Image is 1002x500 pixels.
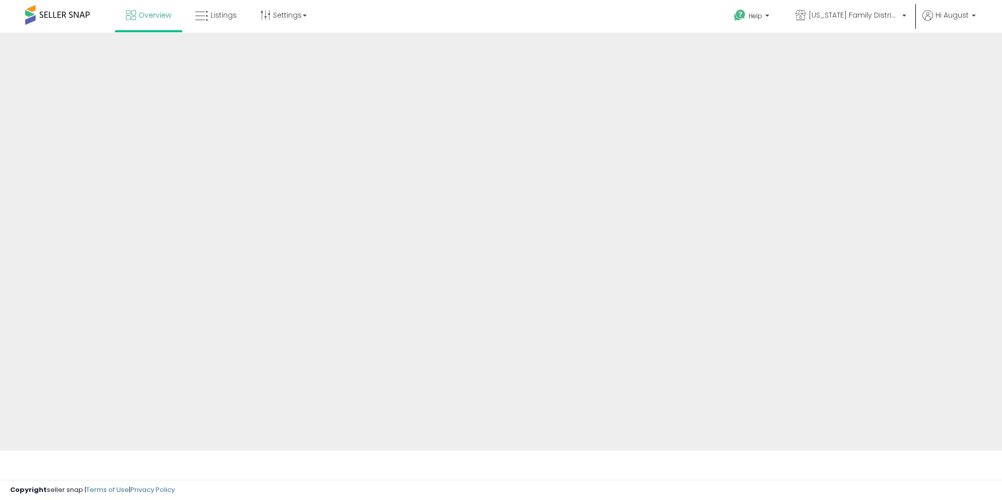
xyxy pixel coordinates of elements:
a: Help [726,2,779,33]
span: [US_STATE] Family Distribution [809,10,899,20]
a: Hi August [922,10,976,33]
span: Hi August [936,10,969,20]
span: Listings [211,10,237,20]
span: Help [749,12,762,20]
i: Get Help [733,9,746,22]
span: Overview [139,10,171,20]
